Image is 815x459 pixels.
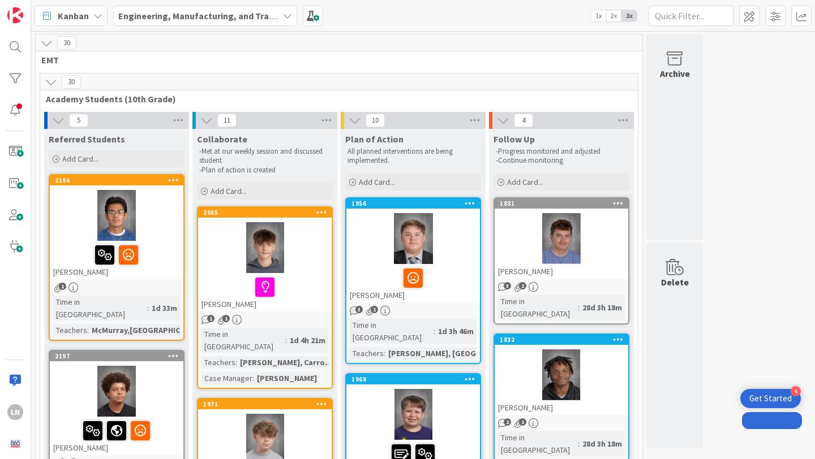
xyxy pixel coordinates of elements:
[504,282,511,289] span: 3
[201,372,252,384] div: Case Manager
[87,324,89,336] span: :
[55,176,183,184] div: 2196
[660,67,690,80] div: Archive
[494,133,535,145] span: Follow Up
[606,10,621,21] span: 2x
[217,114,237,127] span: 11
[198,399,332,409] div: 1971
[7,436,23,452] img: avatar
[287,334,328,347] div: 1d 4h 21m
[197,206,333,389] a: 2065[PERSON_NAME]Time in [GEOGRAPHIC_DATA]:1d 4h 21mTeachers:[PERSON_NAME], Carro...Case Manager:...
[355,306,363,313] span: 3
[203,400,332,408] div: 1971
[58,9,89,23] span: Kanban
[500,200,628,207] div: 1831
[519,418,526,426] span: 1
[7,7,23,23] img: Visit kanbanzone.com
[50,175,183,185] div: 2196
[519,282,526,289] span: 1
[495,198,628,209] div: 1831
[222,315,230,322] span: 1
[749,393,792,404] div: Get Started
[46,93,624,105] span: Academy Students (10th Grade)
[69,114,88,127] span: 5
[507,177,543,187] span: Add Card...
[149,302,180,314] div: 1d 33m
[345,197,481,364] a: 1956[PERSON_NAME]Time in [GEOGRAPHIC_DATA]:1d 3h 46mTeachers:[PERSON_NAME], [GEOGRAPHIC_DATA]...
[55,352,183,360] div: 2197
[496,156,627,165] p: -Continue monitoring
[384,347,385,360] span: :
[504,418,511,426] span: 2
[211,186,247,196] span: Add Card...
[495,198,628,279] div: 1831[PERSON_NAME]
[147,302,149,314] span: :
[359,177,395,187] span: Add Card...
[495,335,628,345] div: 1832
[50,351,183,361] div: 2197
[197,133,247,145] span: Collaborate
[495,400,628,415] div: [PERSON_NAME]
[346,198,480,209] div: 1956
[498,295,578,320] div: Time in [GEOGRAPHIC_DATA]
[285,334,287,347] span: :
[580,301,625,314] div: 28d 3h 18m
[351,375,480,383] div: 1968
[62,75,81,89] span: 30
[495,264,628,279] div: [PERSON_NAME]
[346,198,480,302] div: 1956[PERSON_NAME]
[41,54,628,66] span: EMT
[252,372,254,384] span: :
[514,114,533,127] span: 4
[350,319,434,344] div: Time in [GEOGRAPHIC_DATA]
[254,372,320,384] div: [PERSON_NAME]
[434,325,435,337] span: :
[50,241,183,279] div: [PERSON_NAME]
[791,386,801,396] div: 4
[621,10,637,21] span: 3x
[199,147,331,166] p: -Met at our weekly session and discussed student
[57,36,76,50] span: 30
[50,351,183,455] div: 2197[PERSON_NAME]
[494,197,629,324] a: 1831[PERSON_NAME]Time in [GEOGRAPHIC_DATA]:28d 3h 18m
[495,335,628,415] div: 1832[PERSON_NAME]
[371,306,378,313] span: 1
[118,10,319,21] b: Engineering, Manufacturing, and Transportation
[496,147,627,156] p: -Progress monitored and adjusted
[53,296,147,321] div: Time in [GEOGRAPHIC_DATA]
[89,324,220,336] div: McMurray,[GEOGRAPHIC_DATA], ...
[53,324,87,336] div: Teachers
[346,264,480,302] div: [PERSON_NAME]
[661,275,689,289] div: Delete
[346,374,480,384] div: 1968
[591,10,606,21] span: 1x
[207,315,215,322] span: 1
[345,133,404,145] span: Plan of Action
[199,166,331,175] p: -Plan of action is created
[50,175,183,279] div: 2196[PERSON_NAME]
[49,133,125,145] span: Referred Students
[50,417,183,455] div: [PERSON_NAME]
[62,154,98,164] span: Add Card...
[435,325,477,337] div: 1d 3h 46m
[237,356,334,369] div: [PERSON_NAME], Carro...
[500,336,628,344] div: 1832
[7,404,23,420] div: LN
[498,431,578,456] div: Time in [GEOGRAPHIC_DATA]
[350,347,384,360] div: Teachers
[348,147,479,166] p: All planned interventions are being implemented.
[385,347,538,360] div: [PERSON_NAME], [GEOGRAPHIC_DATA]...
[351,200,480,207] div: 1956
[203,209,332,216] div: 2065
[740,389,801,408] div: Open Get Started checklist, remaining modules: 4
[49,174,185,341] a: 2196[PERSON_NAME]Time in [GEOGRAPHIC_DATA]:1d 33mTeachers:McMurray,[GEOGRAPHIC_DATA], ...
[578,301,580,314] span: :
[198,207,332,218] div: 2065
[366,114,385,127] span: 10
[59,283,66,290] span: 1
[201,328,285,353] div: Time in [GEOGRAPHIC_DATA]
[235,356,237,369] span: :
[198,273,332,311] div: [PERSON_NAME]
[580,438,625,450] div: 28d 3h 18m
[578,438,580,450] span: :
